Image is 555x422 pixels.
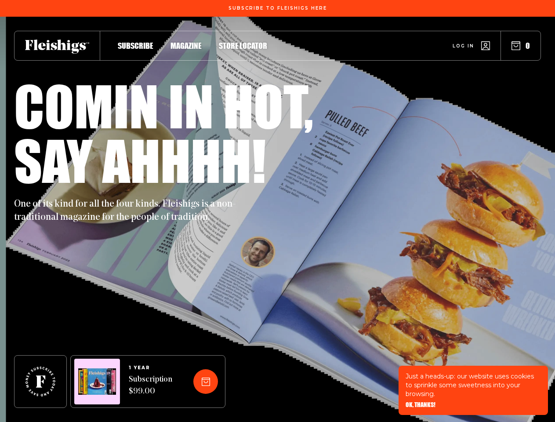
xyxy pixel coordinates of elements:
[78,368,116,395] img: Magazines image
[406,402,435,408] button: OK, THANKS!
[227,6,329,10] a: Subscribe To Fleishigs Here
[129,365,172,398] a: 1 YEARSubscription $99.00
[229,6,327,11] span: Subscribe To Fleishigs Here
[14,133,266,187] h1: Say ahhhh!
[14,198,243,224] p: One of its kind for all the four kinds. Fleishigs is a non-traditional magazine for the people of...
[219,40,267,51] a: Store locator
[129,374,172,398] span: Subscription $99.00
[129,365,172,371] span: 1 YEAR
[118,40,153,51] a: Subscribe
[170,40,201,51] a: Magazine
[406,372,541,398] p: Just a heads-up: our website uses cookies to sprinkle some sweetness into your browsing.
[118,41,153,51] span: Subscribe
[453,43,474,49] span: Log in
[511,41,530,51] button: 0
[219,41,267,51] span: Store locator
[14,78,313,133] h1: Comin in hot,
[453,41,490,50] a: Log in
[170,41,201,51] span: Magazine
